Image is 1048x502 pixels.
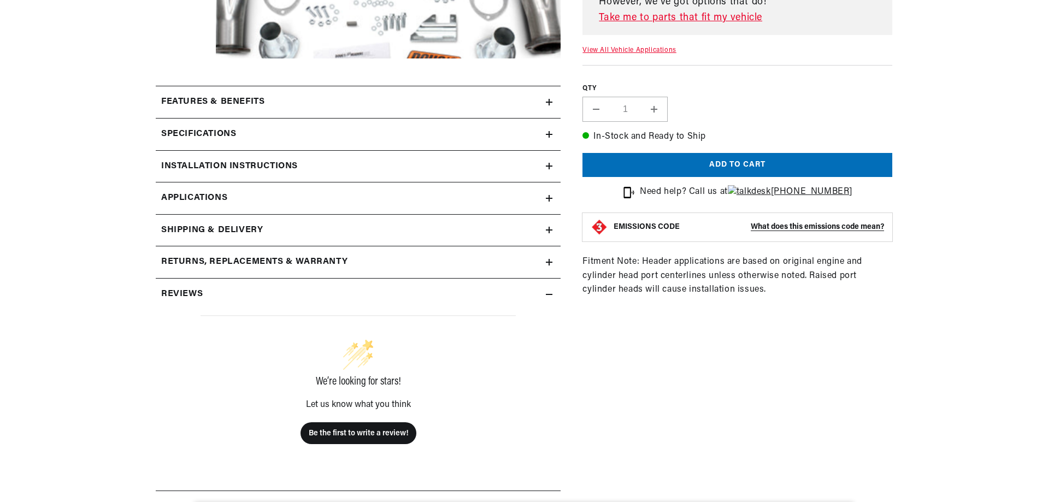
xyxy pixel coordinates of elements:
summary: Installation instructions [156,151,561,182]
p: In-Stock and Ready to Ship [582,130,892,144]
h2: Installation instructions [161,160,298,174]
strong: What does this emissions code mean? [751,223,884,231]
h2: Specifications [161,127,236,141]
summary: Shipping & Delivery [156,215,561,246]
button: Be the first to write a review! [301,422,416,444]
h2: Features & Benefits [161,95,264,109]
summary: Returns, Replacements & Warranty [156,246,561,278]
a: Take me to parts that fit my vehicle [599,10,888,26]
a: View All Vehicle Applications [582,47,676,54]
strong: EMISSIONS CODE [614,223,680,231]
button: EMISSIONS CODEWhat does this emissions code mean? [614,222,884,232]
label: QTY [582,84,892,93]
a: Applications [156,182,561,215]
a: [PHONE_NUMBER] [728,187,852,196]
h2: Shipping & Delivery [161,223,263,238]
summary: Features & Benefits [156,86,561,118]
h2: Reviews [161,287,203,302]
span: Applications [161,191,227,205]
div: Let us know what you think [201,400,516,409]
summary: Reviews [156,279,561,310]
div: customer reviews [161,310,555,482]
h2: Returns, Replacements & Warranty [161,255,348,269]
div: We’re looking for stars! [201,376,516,387]
img: talkdesk [728,185,771,199]
p: Need help? Call us at [640,185,852,199]
button: Add to cart [582,153,892,178]
img: Emissions code [591,218,608,236]
summary: Specifications [156,119,561,150]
